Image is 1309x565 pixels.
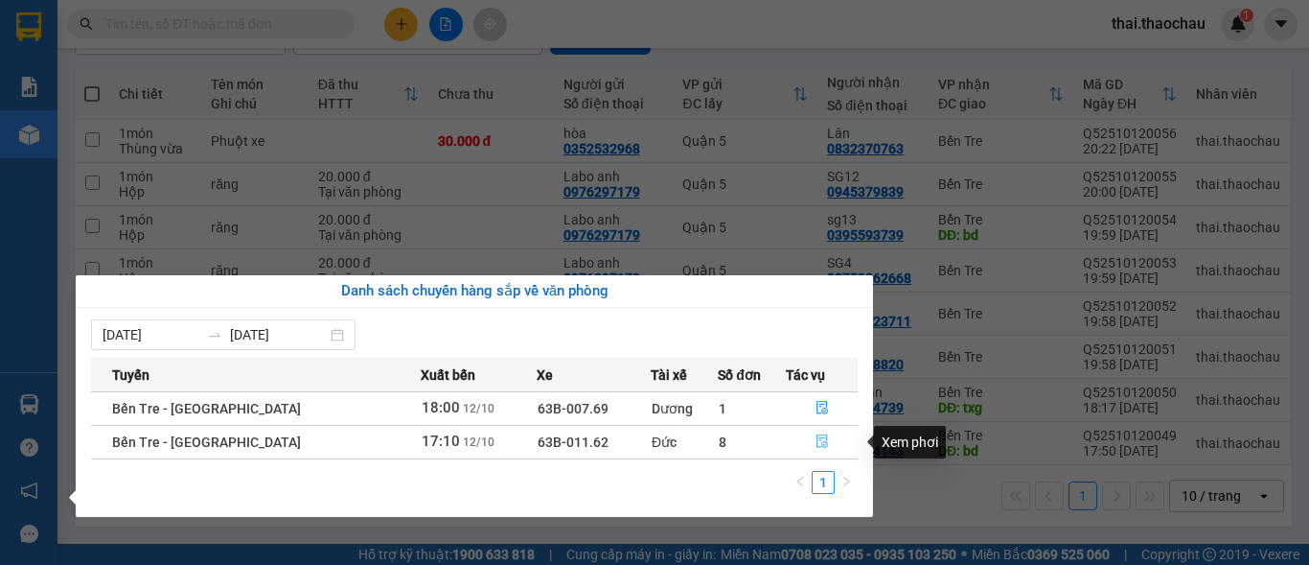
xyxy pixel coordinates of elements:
[815,401,829,416] span: file-done
[422,399,460,416] span: 18:00
[787,393,857,424] button: file-done
[874,426,946,459] div: Xem phơi
[812,471,835,494] li: 1
[91,280,858,303] div: Danh sách chuyến hàng sắp về văn phòng
[651,365,687,386] span: Tài xế
[840,476,852,487] span: right
[207,327,222,342] span: to
[652,398,717,419] div: Dương
[813,472,834,493] a: 1
[789,471,812,494] button: left
[652,432,717,453] div: Đức
[719,401,726,416] span: 1
[207,327,222,342] span: swap-right
[835,471,858,494] button: right
[112,435,301,450] span: Bến Tre - [GEOGRAPHIC_DATA]
[537,365,553,386] span: Xe
[787,427,857,458] button: file-done
[463,402,494,415] span: 12/10
[538,435,609,450] span: 63B-011.62
[538,401,609,416] span: 63B-007.69
[422,433,460,450] span: 17:10
[786,365,825,386] span: Tác vụ
[835,471,858,494] li: Next Page
[815,435,829,450] span: file-done
[794,476,806,487] span: left
[112,365,149,386] span: Tuyến
[463,436,494,449] span: 12/10
[112,401,301,416] span: Bến Tre - [GEOGRAPHIC_DATA]
[421,365,475,386] span: Xuất bến
[230,324,327,345] input: Đến ngày
[718,365,761,386] span: Số đơn
[719,435,726,450] span: 8
[103,324,199,345] input: Từ ngày
[789,471,812,494] li: Previous Page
